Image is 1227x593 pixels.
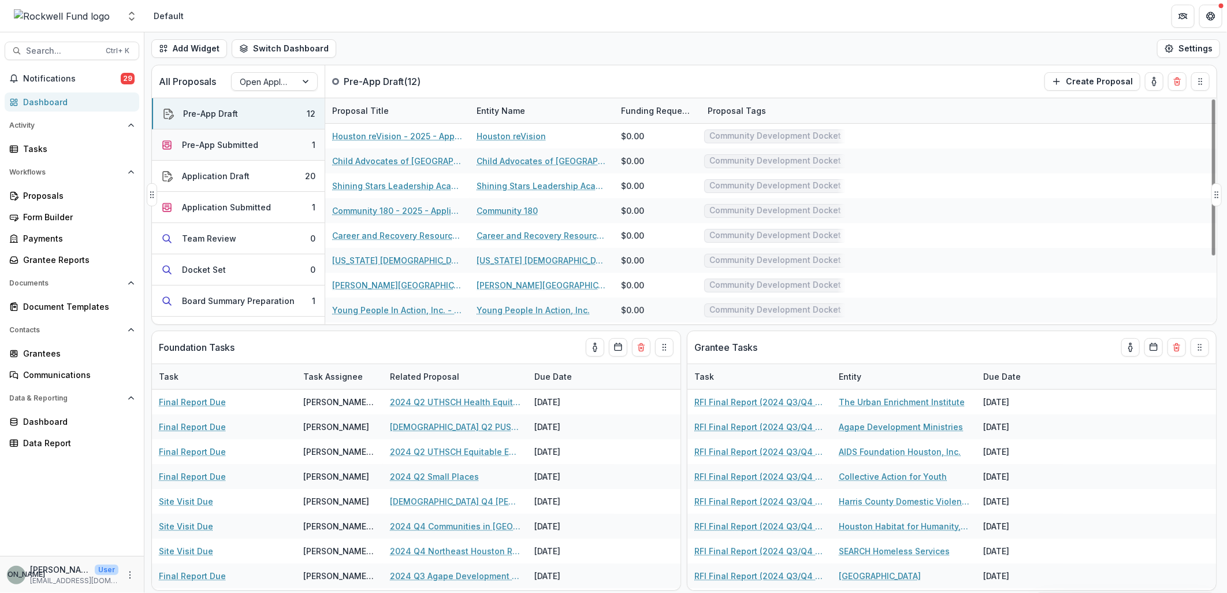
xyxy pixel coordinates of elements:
[527,364,614,389] div: Due Date
[687,370,721,383] div: Task
[976,514,1063,539] div: [DATE]
[5,412,139,431] a: Dashboard
[5,229,139,248] a: Payments
[23,347,130,359] div: Grantees
[332,279,463,291] a: [PERSON_NAME][GEOGRAPHIC_DATA] - 2025 - Application Request Form - Education
[325,98,470,123] div: Proposal Title
[1199,5,1222,28] button: Get Help
[694,396,825,408] a: RFI Final Report (2024 Q3/Q4 Grantees)
[23,143,130,155] div: Tasks
[332,130,463,142] a: Houston reVision - 2025 - Application Request Form - Education
[23,369,130,381] div: Communications
[23,74,121,84] span: Notifications
[5,321,139,339] button: Open Contacts
[23,190,130,202] div: Proposals
[152,223,325,254] button: Team Review0
[1144,338,1163,357] button: Calendar
[296,370,370,383] div: Task Assignee
[976,414,1063,439] div: [DATE]
[839,570,921,582] a: [GEOGRAPHIC_DATA]
[621,279,644,291] div: $0.00
[121,73,135,84] span: 29
[159,570,226,582] a: Final Report Due
[621,130,644,142] div: $0.00
[687,364,832,389] div: Task
[621,180,644,192] div: $0.00
[5,69,139,88] button: Notifications29
[839,495,969,507] a: Harris County Domestic Violence Coordinating Council
[694,470,825,483] a: RFI Final Report (2024 Q3/Q4 Grantees)
[390,446,520,458] a: 2024 Q2 UTHSCH Equitable Emergency Contraception
[527,414,614,439] div: [DATE]
[839,396,965,408] a: The Urban Enrichment Institute
[5,274,139,292] button: Open Documents
[1157,39,1220,58] button: Settings
[709,231,841,240] span: Community Development Docket
[976,539,1063,564] div: [DATE]
[147,183,157,206] button: Drag
[470,105,532,117] div: Entity Name
[527,564,614,588] div: [DATE]
[312,201,315,213] div: 1
[23,416,130,428] div: Dashboard
[383,364,527,389] div: Related Proposal
[383,370,466,383] div: Related Proposal
[701,105,773,117] div: Proposal Tags
[5,344,139,363] a: Grantees
[232,39,336,58] button: Switch Dashboard
[159,421,226,433] a: Final Report Due
[1121,338,1140,357] button: toggle-assigned-to-me
[477,304,590,316] a: Young People In Action, Inc.
[390,570,520,582] a: 2024 Q3 Agape Development Ministries
[694,421,825,433] a: RFI Final Report (2024 Q3/Q4 Grantees)
[303,570,376,582] div: [PERSON_NAME][GEOGRAPHIC_DATA]
[182,139,258,151] div: Pre-App Submitted
[614,98,701,123] div: Funding Requested
[9,168,123,176] span: Workflows
[527,539,614,564] div: [DATE]
[709,181,841,191] span: Community Development Docket
[14,9,110,23] img: Rockwell Fund logo
[5,365,139,384] a: Communications
[839,470,947,483] a: Collective Action for Youth
[152,286,325,317] button: Board Summary Preparation1
[312,295,315,307] div: 1
[709,206,841,216] span: Community Development Docket
[527,514,614,539] div: [DATE]
[709,156,841,166] span: Community Development Docket
[152,98,325,129] button: Pre-App Draft12
[303,545,376,557] div: [PERSON_NAME][GEOGRAPHIC_DATA]
[1211,183,1222,206] button: Drag
[296,364,383,389] div: Task Assignee
[1167,338,1186,357] button: Delete card
[621,229,644,242] div: $0.00
[709,280,841,290] span: Community Development Docket
[182,201,271,213] div: Application Submitted
[832,370,868,383] div: Entity
[586,338,604,357] button: toggle-assigned-to-me
[159,470,226,483] a: Final Report Due
[152,364,296,389] div: Task
[303,446,376,458] div: [PERSON_NAME][GEOGRAPHIC_DATA]
[694,340,757,354] p: Grantee Tasks
[621,205,644,217] div: $0.00
[30,576,118,586] p: [EMAIL_ADDRESS][DOMAIN_NAME]
[23,96,130,108] div: Dashboard
[527,464,614,489] div: [DATE]
[709,255,841,265] span: Community Development Docket
[477,254,607,266] a: [US_STATE] [DEMOGRAPHIC_DATA] Children's Home
[159,396,226,408] a: Final Report Due
[976,390,1063,414] div: [DATE]
[159,545,213,557] a: Site Visit Due
[655,338,674,357] button: Drag
[332,205,463,217] a: Community 180 - 2025 - Application Request Form - Education
[477,130,546,142] a: Houston reVision
[149,8,188,24] nav: breadcrumb
[9,326,123,334] span: Contacts
[159,495,213,507] a: Site Visit Due
[390,545,520,557] a: 2024 Q4 Northeast Houston Redevelopment Council
[5,92,139,112] a: Dashboard
[310,264,315,276] div: 0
